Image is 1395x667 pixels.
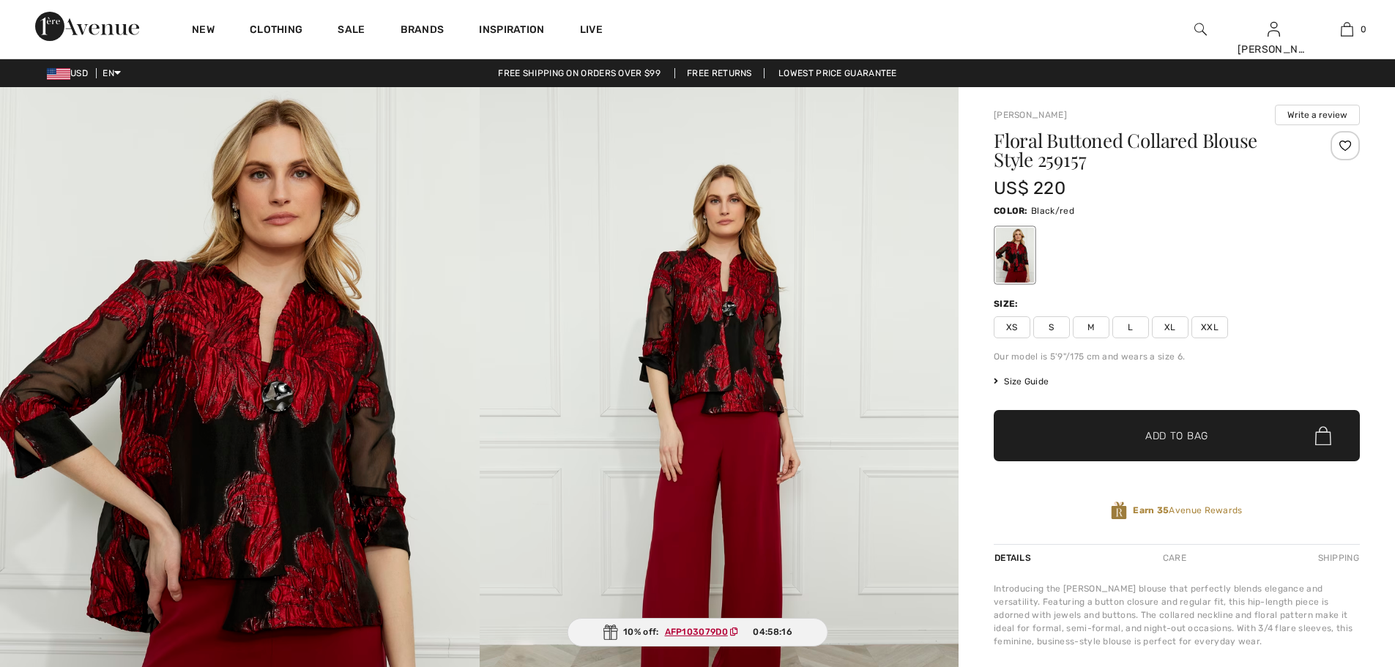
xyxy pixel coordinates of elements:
a: Brands [401,23,444,39]
img: US Dollar [47,68,70,80]
div: Size: [994,297,1022,310]
div: 10% off: [567,618,828,646]
a: Free shipping on orders over $99 [486,68,672,78]
span: M [1073,316,1109,338]
img: Gift.svg [603,625,617,640]
h1: Floral Buttoned Collared Blouse Style 259157 [994,131,1299,169]
button: Add to Bag [994,410,1360,461]
strong: Earn 35 [1133,505,1169,515]
div: [PERSON_NAME] [1238,42,1309,57]
span: Black/red [1031,206,1074,216]
button: Write a review [1275,105,1360,125]
div: Care [1150,545,1199,571]
span: XL [1152,316,1188,338]
span: Size Guide [994,375,1049,388]
a: Sale [338,23,365,39]
span: 04:58:16 [753,625,792,638]
img: 1ère Avenue [35,12,139,41]
a: Live [580,22,603,37]
div: Introducing the [PERSON_NAME] blouse that perfectly blends elegance and versatility. Featuring a ... [994,582,1360,648]
div: Black/red [996,228,1034,283]
span: Inspiration [479,23,544,39]
span: S [1033,316,1070,338]
div: Details [994,545,1035,571]
span: USD [47,68,94,78]
img: search the website [1194,21,1207,38]
span: 0 [1361,23,1366,36]
img: My Bag [1341,21,1353,38]
a: Sign In [1268,22,1280,36]
ins: AFP103079D0 [665,627,728,637]
span: L [1112,316,1149,338]
span: Avenue Rewards [1133,504,1242,517]
span: Color: [994,206,1028,216]
div: Our model is 5'9"/175 cm and wears a size 6. [994,350,1360,363]
img: Avenue Rewards [1111,501,1127,521]
span: US$ 220 [994,178,1065,198]
a: Free Returns [674,68,765,78]
img: Bag.svg [1315,426,1331,445]
a: [PERSON_NAME] [994,110,1067,120]
div: Shipping [1314,545,1360,571]
img: My Info [1268,21,1280,38]
a: Clothing [250,23,302,39]
span: EN [103,68,121,78]
a: Lowest Price Guarantee [767,68,909,78]
span: XS [994,316,1030,338]
span: XXL [1191,316,1228,338]
a: New [192,23,215,39]
span: Add to Bag [1145,428,1208,444]
a: 0 [1311,21,1383,38]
